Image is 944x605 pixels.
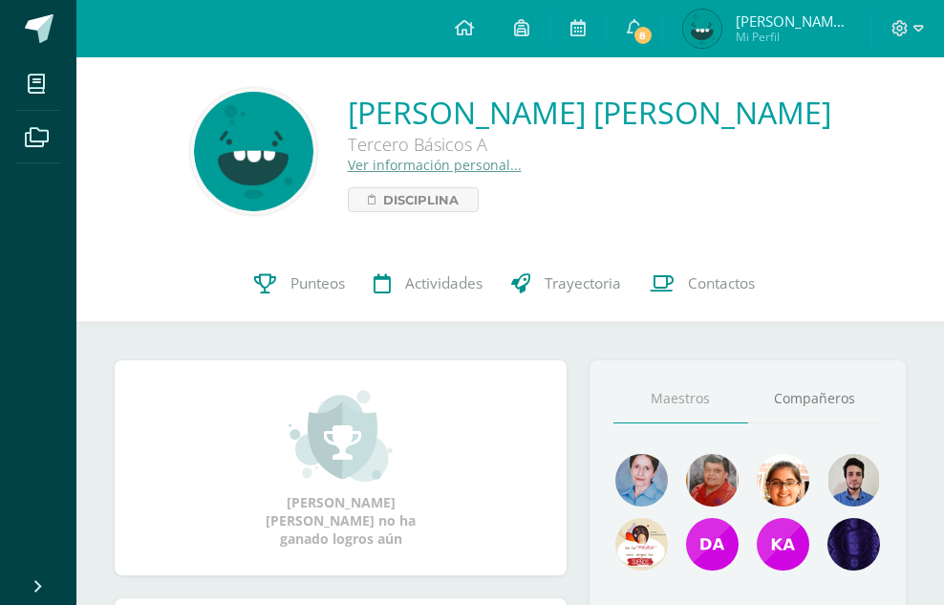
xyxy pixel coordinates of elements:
[359,246,497,322] a: Actividades
[635,246,769,322] a: Contactos
[497,246,635,322] a: Trayectoria
[348,92,831,133] a: [PERSON_NAME] [PERSON_NAME]
[827,518,880,571] img: e5764cbc139c5ab3638b7b9fbcd78c28.png
[290,273,345,293] span: Punteos
[827,454,880,507] img: 2dffed587003e0fc8d85a787cd9a4a0a.png
[686,518,739,571] img: 7c77fd53c8e629aab417004af647256c.png
[348,187,479,212] a: Disciplina
[246,388,437,548] div: [PERSON_NAME] [PERSON_NAME] no ha ganado logros aún
[736,29,850,45] span: Mi Perfil
[194,92,313,211] img: 1b2d017c238ca01f16e6ea7e056da876.png
[688,273,755,293] span: Contactos
[613,375,748,423] a: Maestros
[615,518,668,571] img: 6abeb608590446332ac9ffeb3d35d2d4.png
[757,518,809,571] img: 57a22e3baad8e3e20f6388c0a987e578.png
[748,375,883,423] a: Compañeros
[348,133,831,156] div: Tercero Básicos A
[632,25,653,46] span: 8
[683,10,721,48] img: 1c21ca45a9899d64e4c585b3e02cc75d.png
[686,454,739,507] img: 8ad4561c845816817147f6c4e484f2e8.png
[545,273,621,293] span: Trayectoria
[240,246,359,322] a: Punteos
[289,388,393,484] img: achievement_small.png
[615,454,668,507] img: 3b19b24bf65429e0bae9bc5e391358da.png
[348,156,522,174] a: Ver información personal...
[405,273,483,293] span: Actividades
[757,454,809,507] img: 79a096149483f94f2015878c5ab9b36e.png
[736,11,850,31] span: [PERSON_NAME] [PERSON_NAME]
[383,188,459,211] span: Disciplina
